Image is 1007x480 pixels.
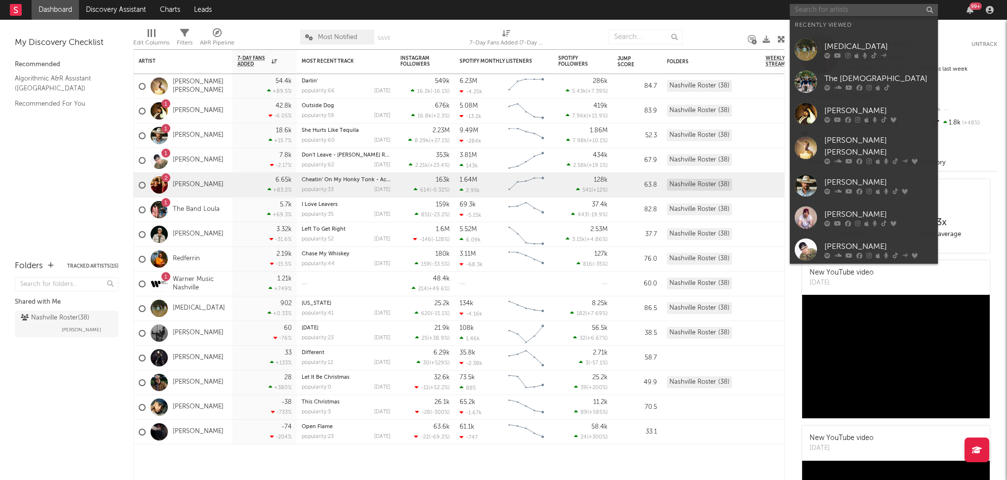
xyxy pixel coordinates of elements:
span: +7.69 % [587,311,606,317]
div: 76.0 [618,253,657,265]
span: +4.86 % [586,237,606,242]
div: Cheatin' On My Honky Tonk - Acoustic [302,177,390,183]
div: 99 + [969,2,982,10]
div: popularity: 66 [302,88,335,94]
div: ( ) [415,261,450,267]
span: -23.2 % [431,212,448,218]
a: [PERSON_NAME] [173,131,224,140]
span: [PERSON_NAME] [62,324,101,336]
a: Left To Get Right [302,227,346,232]
svg: Chart title [504,198,548,222]
div: -4.25k [460,88,482,95]
div: [DATE] [810,278,874,288]
span: +19.1 % [588,163,606,168]
div: 28 [284,374,292,381]
div: popularity: 59 [302,113,334,119]
div: popularity: 52 [302,237,334,242]
div: 143k [460,162,478,169]
div: 54.4k [275,78,292,84]
span: +15.9 % [588,114,606,119]
div: 73.5k [460,374,475,381]
div: -2.17 % [270,162,292,168]
div: A&R Pipeline [200,25,234,53]
div: 1.8k [931,117,997,129]
span: 614 [420,188,429,193]
div: 1.6M [436,226,450,233]
div: Filters [177,25,193,53]
a: [DATE] [302,325,318,331]
svg: Chart title [504,222,548,247]
div: Nashville Roster (38) [667,302,732,314]
div: popularity: 44 [302,261,335,267]
button: 99+ [967,6,973,14]
div: [DATE] [374,212,390,217]
div: ( ) [579,360,608,366]
div: ( ) [415,211,450,218]
div: ( ) [571,211,608,218]
span: +529 % [431,360,448,366]
div: Darlin' [302,79,390,84]
div: popularity: 33 [302,187,334,193]
div: 128k [594,177,608,183]
div: 1.86M [590,127,608,134]
div: 2.19k [276,251,292,257]
div: +89.5 % [267,88,292,94]
span: 2.21k [415,163,428,168]
div: -15.5 % [270,261,292,267]
div: 108k [460,325,474,331]
span: 541 [582,188,591,193]
div: 6.29k [433,350,450,356]
div: [DATE] [374,335,390,341]
div: popularity: 41 [302,311,334,316]
span: -0.32 % [431,188,448,193]
div: Nashville Roster (38) [667,203,732,215]
div: 7-Day Fans Added (7-Day Fans Added) [469,25,543,53]
div: -284k [460,138,481,144]
div: 52.3 [618,130,657,142]
div: 902 [280,300,292,307]
a: [PERSON_NAME] [790,234,938,266]
div: Monday [302,325,390,331]
div: Artist [139,58,213,64]
span: 25 [422,336,427,341]
a: [US_STATE] [302,301,331,306]
div: 35.8k [460,350,475,356]
div: 60.0 [618,278,657,290]
div: She Hurts Like Tequila [302,128,390,133]
a: Cheatin' On My Honky Tonk - Acoustic [302,177,402,183]
a: [PERSON_NAME] [790,98,938,130]
div: 3 x [896,217,987,229]
div: ( ) [576,187,608,193]
div: 83.9 [618,105,657,117]
div: +133 % [270,360,292,366]
div: Recently Viewed [795,19,933,31]
a: [MEDICAL_DATA] [173,304,225,313]
div: -68.3k [460,261,483,268]
svg: Chart title [504,296,548,321]
div: The [DEMOGRAPHIC_DATA] [824,73,933,84]
div: Spotify Followers [558,55,593,67]
div: Jump Score [618,56,642,68]
span: 443 [578,212,587,218]
span: 182 [577,311,585,317]
div: -- [931,104,997,117]
div: [DATE] [374,187,390,193]
div: [DATE] [374,237,390,242]
span: +23.4 % [429,163,448,168]
svg: Chart title [504,346,548,370]
div: 5.52M [460,226,477,233]
div: ( ) [413,236,450,242]
svg: Chart title [504,321,548,346]
div: Spotify Monthly Listeners [460,58,534,64]
svg: Chart title [504,148,548,173]
svg: Chart title [504,247,548,272]
span: 5.43k [572,89,586,94]
button: Tracked Artists(15) [67,264,118,269]
span: Most Notified [318,34,357,40]
div: -76 % [273,335,292,341]
span: -19.9 % [589,212,606,218]
div: ( ) [566,113,608,119]
span: 32 [580,336,585,341]
div: Nashville Roster (38) [667,278,732,289]
div: 86.5 [618,303,657,315]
